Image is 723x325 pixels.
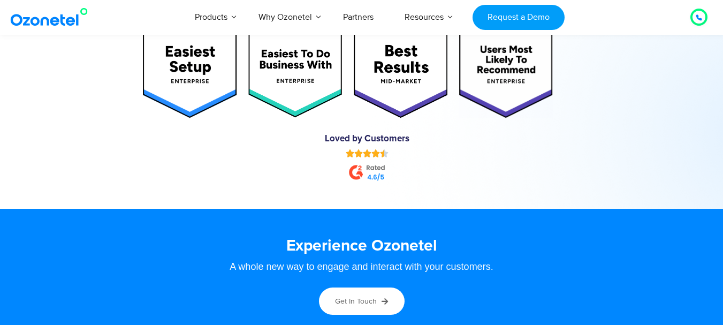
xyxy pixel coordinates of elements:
a: Loved by Customers [325,134,409,143]
a: Request a Demo [473,5,564,30]
a: Get in touch [319,288,405,315]
h3: Experience Ozonetel [38,236,686,256]
span: Get in touch [335,297,377,306]
div: A whole new way to engage and interact with your customers. [38,262,686,271]
div: Rated 4.5 out of 5 [346,149,389,157]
